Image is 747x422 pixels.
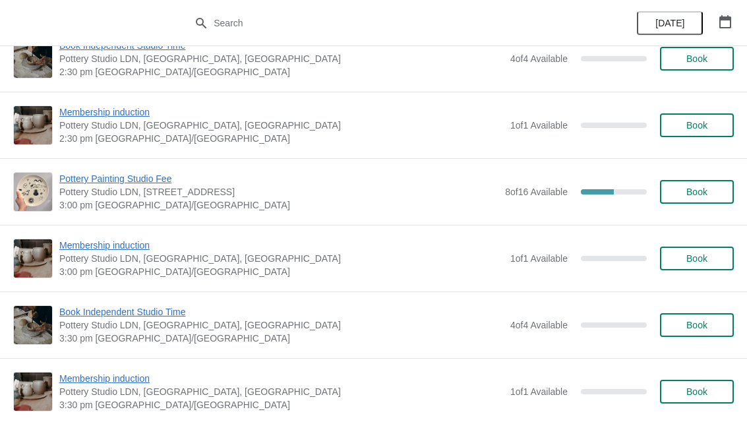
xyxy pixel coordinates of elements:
[660,313,734,337] button: Book
[59,105,504,119] span: Membership induction
[59,318,504,332] span: Pottery Studio LDN, [GEOGRAPHIC_DATA], [GEOGRAPHIC_DATA]
[59,252,504,265] span: Pottery Studio LDN, [GEOGRAPHIC_DATA], [GEOGRAPHIC_DATA]
[686,253,707,264] span: Book
[686,320,707,330] span: Book
[14,106,52,144] img: Membership induction | Pottery Studio LDN, Monro Way, London, UK | 2:30 pm Europe/London
[59,172,498,185] span: Pottery Painting Studio Fee
[59,52,504,65] span: Pottery Studio LDN, [GEOGRAPHIC_DATA], [GEOGRAPHIC_DATA]
[686,53,707,64] span: Book
[59,239,504,252] span: Membership induction
[213,11,560,35] input: Search
[660,180,734,204] button: Book
[660,47,734,71] button: Book
[510,53,568,64] span: 4 of 4 Available
[505,187,568,197] span: 8 of 16 Available
[59,65,504,78] span: 2:30 pm [GEOGRAPHIC_DATA]/[GEOGRAPHIC_DATA]
[14,239,52,278] img: Membership induction | Pottery Studio LDN, Monro Way, London, UK | 3:00 pm Europe/London
[14,173,52,211] img: Pottery Painting Studio Fee | Pottery Studio LDN, Unit 1.3, Building A4, 10 Monro Way, London, SE...
[686,386,707,397] span: Book
[59,385,504,398] span: Pottery Studio LDN, [GEOGRAPHIC_DATA], [GEOGRAPHIC_DATA]
[510,253,568,264] span: 1 of 1 Available
[59,398,504,411] span: 3:30 pm [GEOGRAPHIC_DATA]/[GEOGRAPHIC_DATA]
[637,11,703,35] button: [DATE]
[686,187,707,197] span: Book
[510,320,568,330] span: 4 of 4 Available
[660,247,734,270] button: Book
[14,40,52,77] img: Book Independent Studio Time | Pottery Studio LDN, London, UK | 2:30 pm Europe/London
[655,18,684,28] span: [DATE]
[59,305,504,318] span: Book Independent Studio Time
[59,265,504,278] span: 3:00 pm [GEOGRAPHIC_DATA]/[GEOGRAPHIC_DATA]
[14,373,52,411] img: Membership induction | Pottery Studio LDN, Monro Way, London, UK | 3:30 pm Europe/London
[510,120,568,131] span: 1 of 1 Available
[660,113,734,137] button: Book
[14,306,52,344] img: Book Independent Studio Time | Pottery Studio LDN, London, UK | 3:30 pm Europe/London
[510,386,568,397] span: 1 of 1 Available
[686,120,707,131] span: Book
[59,132,504,145] span: 2:30 pm [GEOGRAPHIC_DATA]/[GEOGRAPHIC_DATA]
[59,119,504,132] span: Pottery Studio LDN, [GEOGRAPHIC_DATA], [GEOGRAPHIC_DATA]
[59,198,498,212] span: 3:00 pm [GEOGRAPHIC_DATA]/[GEOGRAPHIC_DATA]
[59,185,498,198] span: Pottery Studio LDN, [STREET_ADDRESS]
[59,372,504,385] span: Membership induction
[660,380,734,404] button: Book
[59,332,504,345] span: 3:30 pm [GEOGRAPHIC_DATA]/[GEOGRAPHIC_DATA]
